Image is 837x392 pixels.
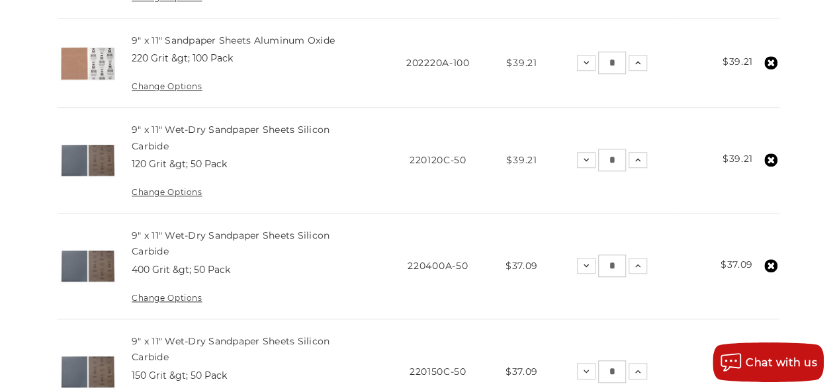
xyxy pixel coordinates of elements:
input: 9" x 11" Wet-Dry Sandpaper Sheets Silicon Carbide Quantity: [598,360,626,383]
a: Change Options [132,293,202,303]
strong: $37.09 [721,258,753,270]
strong: $39.21 [723,153,753,165]
dd: 220 Grit &gt; 100 Pack [132,52,233,65]
input: 9" x 11" Wet-Dry Sandpaper Sheets Silicon Carbide Quantity: [598,255,626,277]
button: Chat with us [713,342,824,382]
span: 220400A-50 [408,260,468,272]
img: 9" x 11" Wet-Dry Sandpaper Sheets Silicon Carbide [58,130,118,190]
span: $37.09 [506,366,538,377]
dd: 150 Grit &gt; 50 Pack [132,369,227,383]
a: 9" x 11" Sandpaper Sheets Aluminum Oxide [132,34,335,46]
span: $39.21 [506,154,537,166]
dd: 120 Grit &gt; 50 Pack [132,157,227,171]
img: 9" x 11" Sandpaper Sheets Aluminum Oxide [58,33,118,93]
input: 9" x 11" Sandpaper Sheets Aluminum Oxide Quantity: [598,52,626,74]
dd: 400 Grit &gt; 50 Pack [132,263,230,277]
strong: $39.21 [723,56,753,67]
a: Change Options [132,187,202,197]
span: 220120C-50 [410,154,466,166]
a: 9" x 11" Wet-Dry Sandpaper Sheets Silicon Carbide [132,124,330,151]
a: 9" x 11" Wet-Dry Sandpaper Sheets Silicon Carbide [132,335,330,363]
a: 9" x 11" Wet-Dry Sandpaper Sheets Silicon Carbide [132,229,330,257]
span: $39.21 [506,57,537,69]
span: 220150C-50 [410,366,466,377]
span: $37.09 [506,260,538,272]
span: 202220A-100 [406,57,470,69]
span: Chat with us [746,356,817,369]
img: 9" x 11" Wet-Dry Sandpaper Sheets Silicon Carbide [58,236,118,296]
a: Change Options [132,81,202,91]
input: 9" x 11" Wet-Dry Sandpaper Sheets Silicon Carbide Quantity: [598,149,626,171]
